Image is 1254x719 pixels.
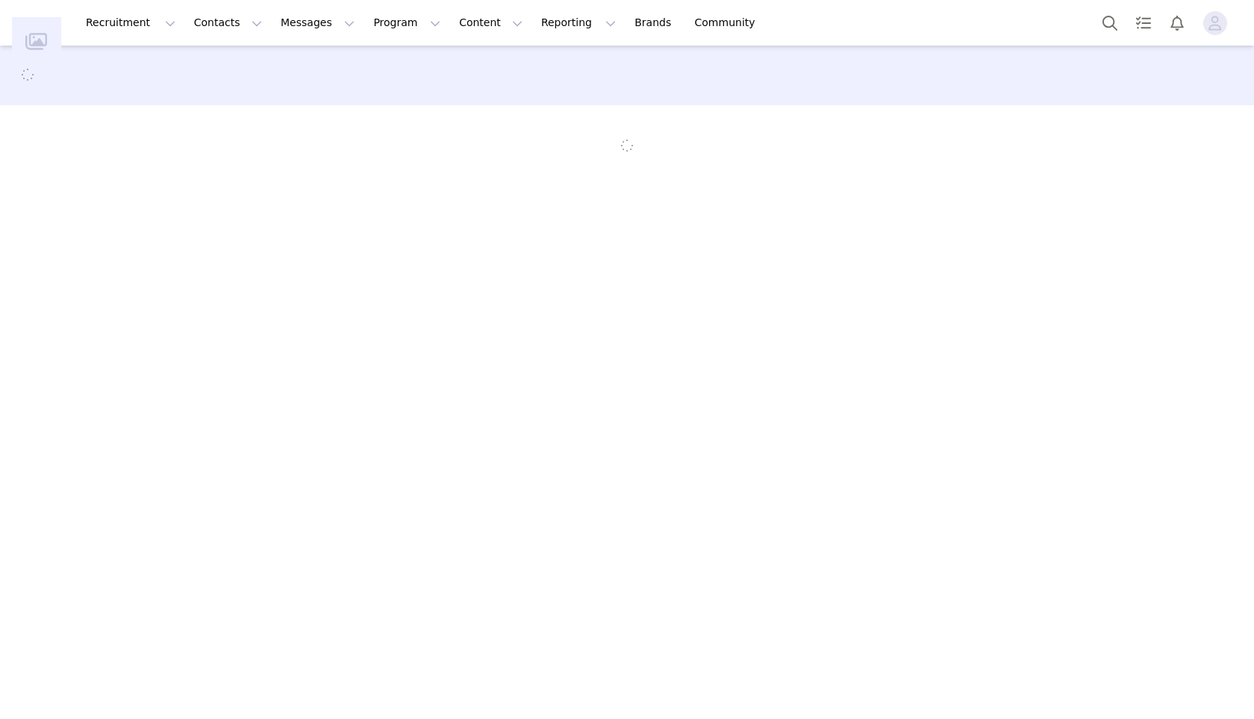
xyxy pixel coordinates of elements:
button: Content [450,6,531,40]
button: Contacts [185,6,271,40]
button: Profile [1194,11,1242,35]
button: Reporting [532,6,625,40]
div: avatar [1208,11,1222,35]
a: Brands [626,6,684,40]
button: Messages [272,6,364,40]
button: Recruitment [77,6,184,40]
a: Community [686,6,771,40]
a: Tasks [1127,6,1160,40]
button: Program [364,6,449,40]
button: Search [1094,6,1126,40]
button: Notifications [1161,6,1194,40]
